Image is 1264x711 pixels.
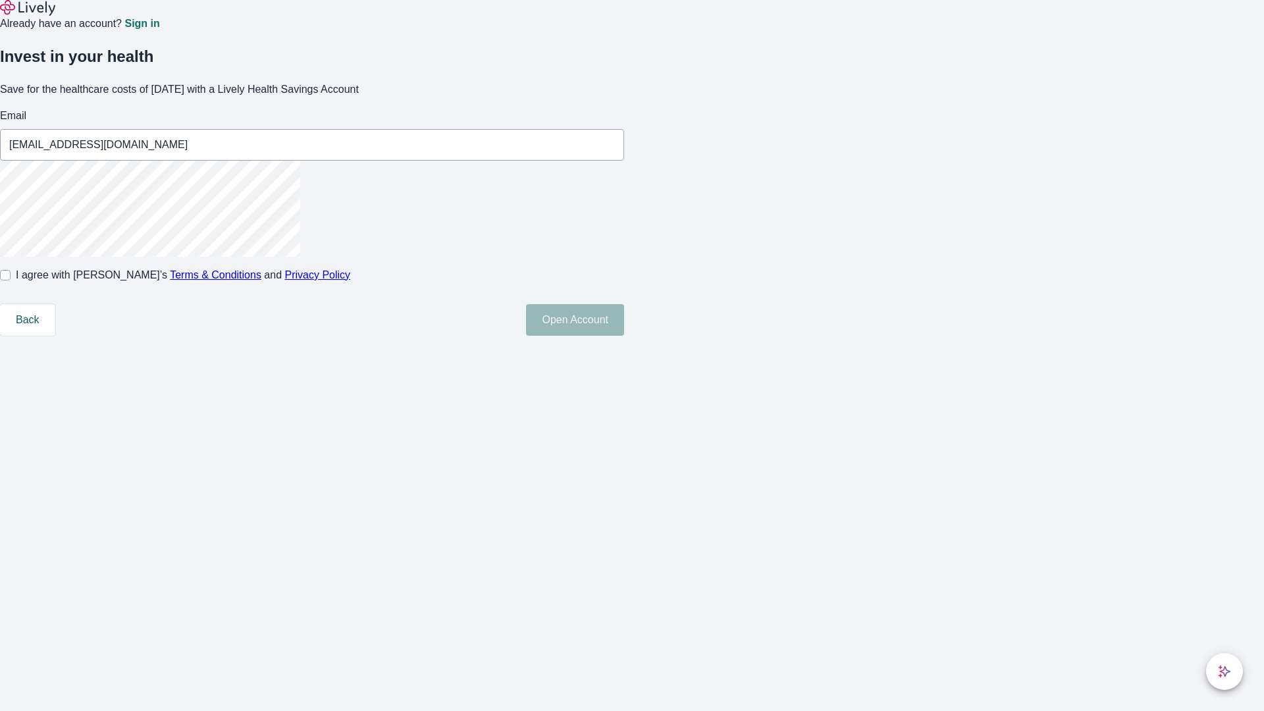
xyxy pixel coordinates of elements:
[16,267,350,283] span: I agree with [PERSON_NAME]’s and
[124,18,159,29] a: Sign in
[170,269,261,280] a: Terms & Conditions
[1218,665,1231,678] svg: Lively AI Assistant
[285,269,351,280] a: Privacy Policy
[1206,653,1243,690] button: chat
